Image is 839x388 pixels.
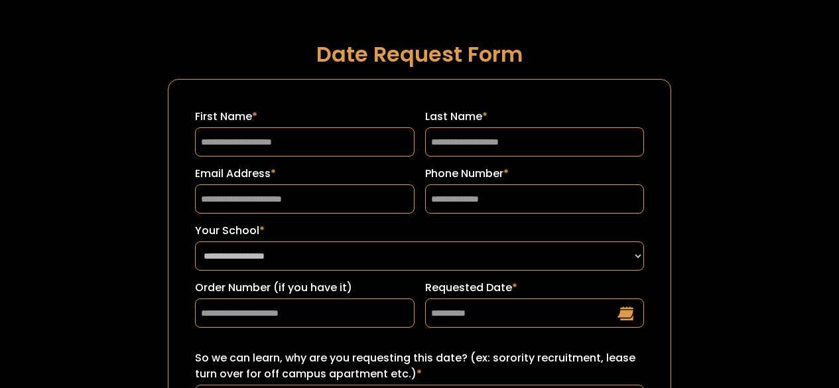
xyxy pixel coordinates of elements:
h1: Date Request Form [168,42,671,66]
label: Email Address [195,166,415,182]
label: First Name [195,109,415,125]
label: Requested Date [425,280,645,296]
label: Order Number (if you have it) [195,280,415,296]
label: Last Name [425,109,645,125]
label: Your School [195,223,644,239]
label: Phone Number [425,166,645,182]
label: So we can learn, why are you requesting this date? (ex: sorority recruitment, lease turn over for... [195,350,644,382]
